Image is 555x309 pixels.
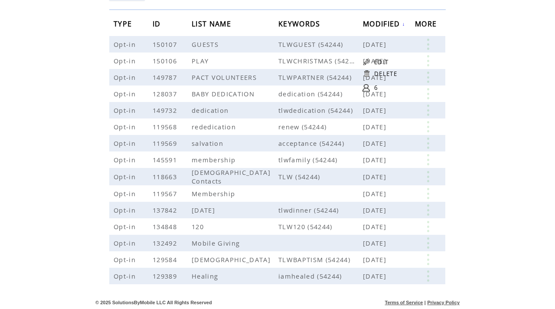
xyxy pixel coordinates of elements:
span: TLWPARTNER (54244) [278,73,363,82]
span: salvation [192,139,225,148]
span: PACT VOLUNTEERS [192,73,259,82]
span: [DEMOGRAPHIC_DATA] [192,255,273,264]
span: Opt-in [114,122,138,131]
span: tlwdedication (54244) [278,106,363,115]
span: [DATE] [363,139,388,148]
a: KEYWORDS [278,21,323,26]
span: Opt-in [114,56,138,65]
a: LIST NAME [192,21,233,26]
span: 145591 [153,155,179,164]
a: DELETE [374,70,397,78]
span: [DATE] [363,40,388,49]
span: LIST NAME [192,17,233,33]
span: Opt-in [114,222,138,231]
a: MODIFIED↓ [363,21,405,26]
span: MORE [415,17,439,33]
span: [DATE] [363,239,388,247]
span: iamhealed (54244) [278,272,363,280]
span: 129584 [153,255,179,264]
span: [DATE] [192,206,217,214]
span: Opt-in [114,40,138,49]
span: [DATE] [363,255,388,264]
span: Opt-in [114,73,138,82]
span: MODIFIED [363,17,402,33]
span: [DATE] [363,155,388,164]
span: © 2025 SolutionsByMobile LLC All Rights Reserved [95,300,212,305]
a: TYPE [114,21,134,26]
span: 119567 [153,189,179,198]
span: GUESTS [192,40,221,49]
span: renew (54244) [278,122,363,131]
span: dedication (54244) [278,89,363,98]
span: Healing [192,272,220,280]
span: 132492 [153,239,179,247]
span: tlwdinner (54244) [278,206,363,214]
span: TYPE [114,17,134,33]
span: KEYWORDS [278,17,323,33]
span: 128037 [153,89,179,98]
span: dedication [192,106,231,115]
span: Mobile Giving [192,239,242,247]
span: 119568 [153,122,179,131]
span: [DATE] [363,272,388,280]
span: 149732 [153,106,179,115]
span: rededication [192,122,238,131]
span: Opt-in [114,172,138,181]
span: [DATE] [363,206,388,214]
span: Membership [192,189,237,198]
span: PLAY [192,56,211,65]
span: ID [153,17,163,33]
span: Opt-in [114,89,138,98]
span: BABY DEDICATION [192,89,257,98]
span: Opt-in [114,106,138,115]
span: TLWGUEST (54244) [278,40,363,49]
a: Privacy Policy [427,300,460,305]
span: Opt-in [114,272,138,280]
span: 118663 [153,172,179,181]
span: [DATE] [363,172,388,181]
span: [DEMOGRAPHIC_DATA] Contacts [192,168,271,185]
a: Terms of Service [385,300,423,305]
span: 149787 [153,73,179,82]
span: tlwfamily (54244) [278,155,363,164]
span: Opt-in [114,206,138,214]
span: 119569 [153,139,179,148]
span: 134848 [153,222,179,231]
a: EDIT [374,58,388,66]
span: [DATE] [363,222,388,231]
span: 129389 [153,272,179,280]
span: 137842 [153,206,179,214]
a: 6 [374,81,418,94]
span: Opt-in [114,155,138,164]
span: Opt-in [114,255,138,264]
a: ID [153,21,163,26]
span: Opt-in [114,239,138,247]
span: 150107 [153,40,179,49]
span: TLWCHRISTMAS (54244) [278,56,363,65]
span: [DATE] [363,189,388,198]
span: | [424,300,426,305]
span: Opt-in [114,189,138,198]
span: Opt-in [114,139,138,148]
span: TLWBAPTISM (54244) [278,255,363,264]
span: acceptance (54244) [278,139,363,148]
span: TLW120 (54244) [278,222,363,231]
span: TLW (54244) [278,172,363,181]
span: membership [192,155,238,164]
span: 120 [192,222,206,231]
span: 150106 [153,56,179,65]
